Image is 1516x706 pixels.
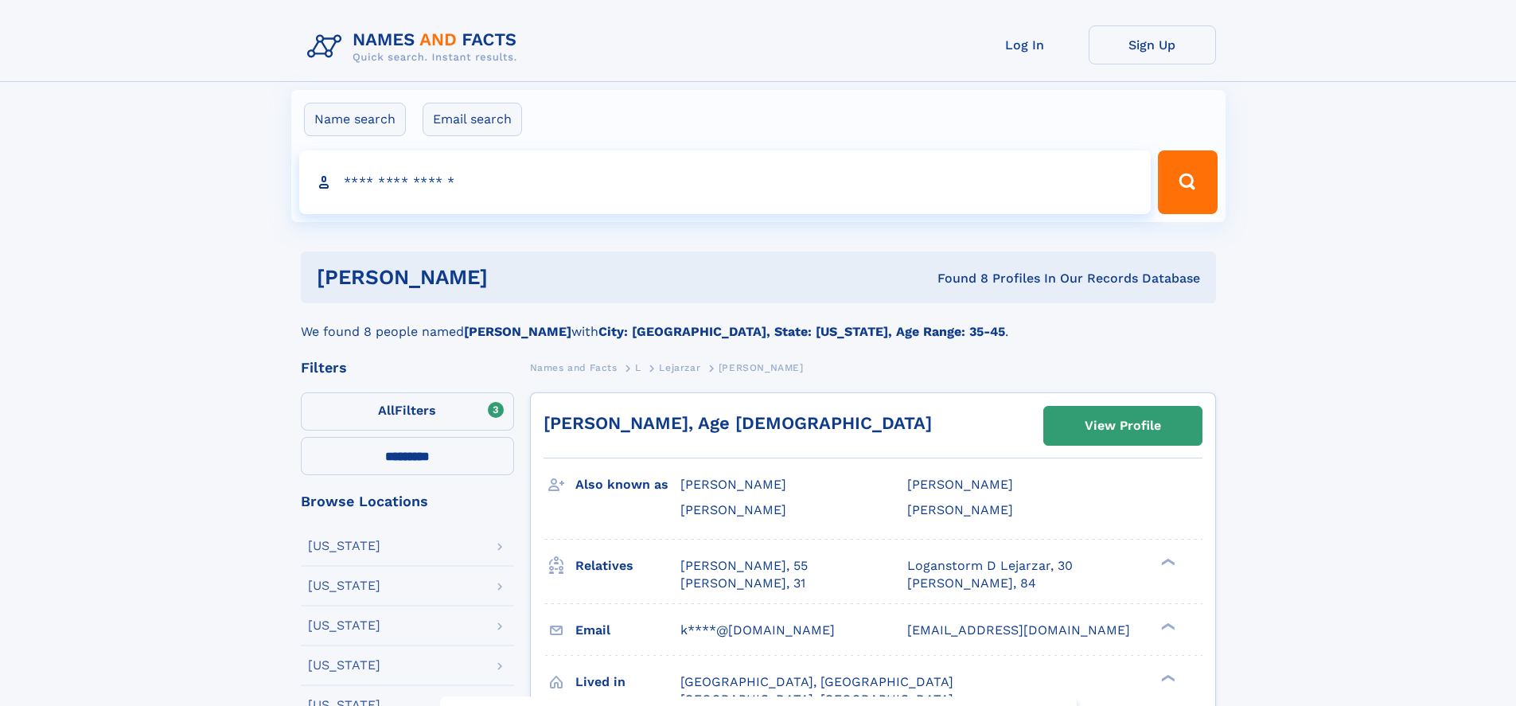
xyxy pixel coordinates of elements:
[907,502,1013,517] span: [PERSON_NAME]
[299,150,1152,214] input: search input
[907,575,1036,592] a: [PERSON_NAME], 84
[1158,150,1217,214] button: Search Button
[378,403,395,418] span: All
[680,477,786,492] span: [PERSON_NAME]
[308,540,380,552] div: [US_STATE]
[317,267,713,287] h1: [PERSON_NAME]
[961,25,1089,64] a: Log In
[680,575,805,592] a: [PERSON_NAME], 31
[635,357,641,377] a: L
[635,362,641,373] span: L
[301,303,1216,341] div: We found 8 people named with .
[544,413,932,433] a: [PERSON_NAME], Age [DEMOGRAPHIC_DATA]
[464,324,571,339] b: [PERSON_NAME]
[308,659,380,672] div: [US_STATE]
[575,617,680,644] h3: Email
[575,669,680,696] h3: Lived in
[304,103,406,136] label: Name search
[680,557,808,575] a: [PERSON_NAME], 55
[1085,408,1161,444] div: View Profile
[1089,25,1216,64] a: Sign Up
[719,362,804,373] span: [PERSON_NAME]
[301,392,514,431] label: Filters
[575,471,680,498] h3: Also known as
[598,324,1005,339] b: City: [GEOGRAPHIC_DATA], State: [US_STATE], Age Range: 35-45
[423,103,522,136] label: Email search
[1157,673,1176,683] div: ❯
[907,622,1130,638] span: [EMAIL_ADDRESS][DOMAIN_NAME]
[659,362,700,373] span: Lejarzar
[659,357,700,377] a: Lejarzar
[1157,556,1176,567] div: ❯
[680,502,786,517] span: [PERSON_NAME]
[907,557,1073,575] a: Loganstorm D Lejarzar, 30
[1157,621,1176,631] div: ❯
[301,361,514,375] div: Filters
[575,552,680,579] h3: Relatives
[301,25,530,68] img: Logo Names and Facts
[680,674,953,689] span: [GEOGRAPHIC_DATA], [GEOGRAPHIC_DATA]
[308,619,380,632] div: [US_STATE]
[308,579,380,592] div: [US_STATE]
[1044,407,1202,445] a: View Profile
[530,357,618,377] a: Names and Facts
[907,477,1013,492] span: [PERSON_NAME]
[301,494,514,509] div: Browse Locations
[712,270,1200,287] div: Found 8 Profiles In Our Records Database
